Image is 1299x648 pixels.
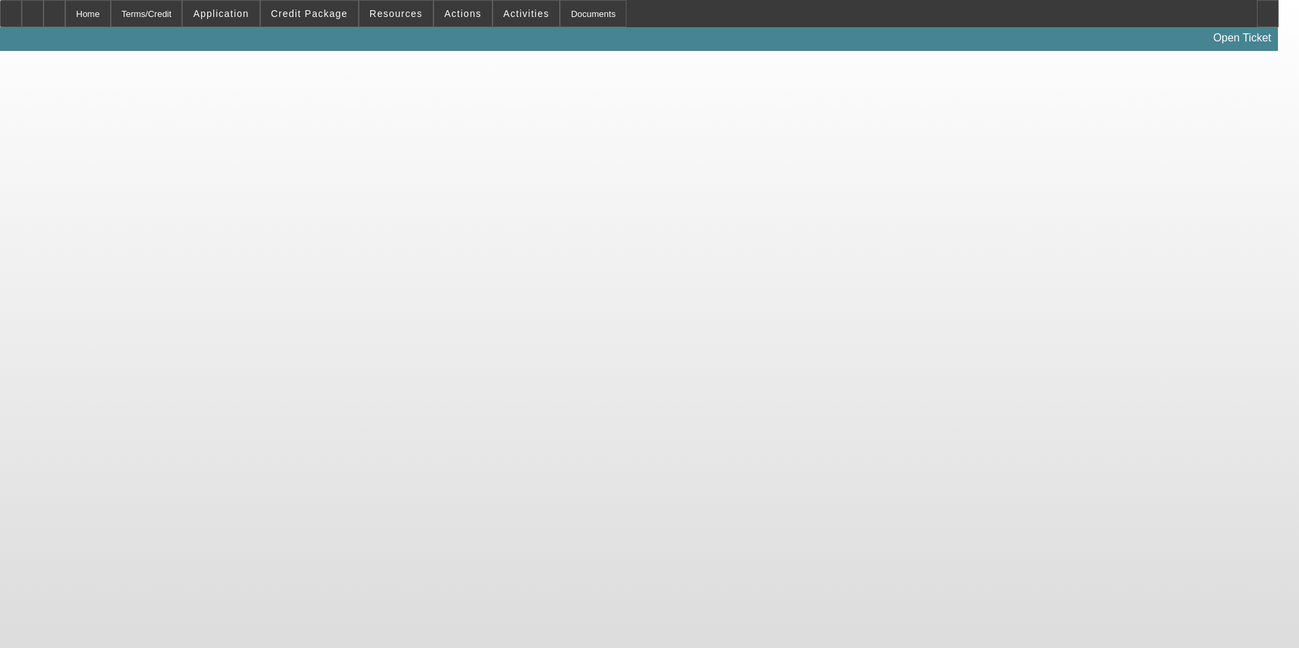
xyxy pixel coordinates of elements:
button: Application [183,1,259,26]
a: Open Ticket [1208,26,1277,50]
span: Application [193,8,249,19]
span: Actions [444,8,482,19]
button: Actions [434,1,492,26]
button: Credit Package [261,1,358,26]
span: Credit Package [271,8,348,19]
button: Resources [359,1,433,26]
button: Activities [493,1,560,26]
span: Activities [503,8,550,19]
span: Resources [370,8,423,19]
